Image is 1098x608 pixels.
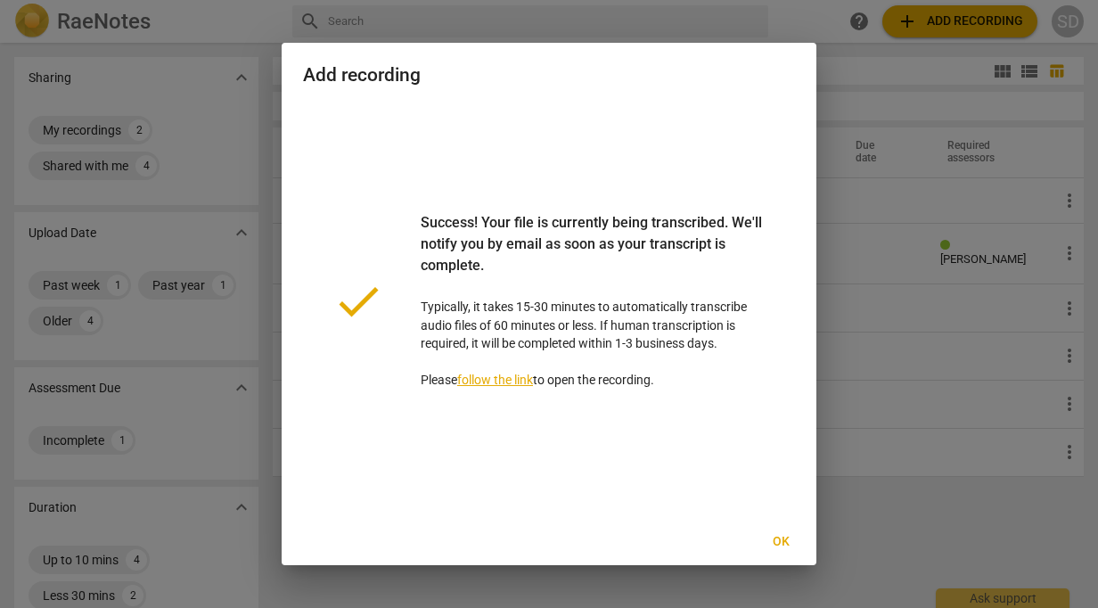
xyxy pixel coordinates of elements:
div: Success! Your file is currently being transcribed. We'll notify you by email as soon as your tran... [421,212,766,298]
p: Typically, it takes 15-30 minutes to automatically transcribe audio files of 60 minutes or less. ... [421,212,766,390]
span: done [332,275,385,328]
span: Ok [766,533,795,551]
h2: Add recording [303,64,795,86]
a: follow the link [457,373,533,387]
